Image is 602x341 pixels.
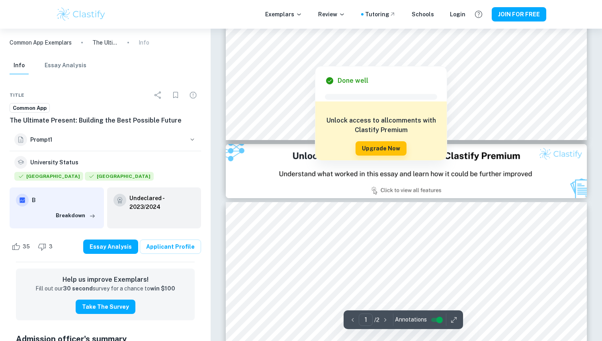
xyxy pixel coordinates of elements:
span: [GEOGRAPHIC_DATA] [14,172,83,181]
div: Share [150,87,166,103]
p: Fill out our survey for a chance to [35,284,175,293]
button: Breakdown [54,210,98,222]
a: Tutoring [365,10,396,19]
button: JOIN FOR FREE [492,7,546,21]
a: Login [450,10,465,19]
button: Essay Analysis [45,57,86,74]
p: Info [139,38,149,47]
div: Dislike [36,240,57,253]
p: The Ultimate Present: Building the Best Possible Future [92,38,118,47]
div: Like [10,240,34,253]
button: Upgrade Now [356,141,407,156]
a: Undeclared - 2023/2024 [129,194,195,211]
img: Clastify logo [56,6,106,22]
a: Common App [10,103,50,113]
strong: 30 second [63,285,93,292]
h6: B [32,196,98,205]
h6: Unlock access to all comments with Clastify Premium [319,116,443,135]
img: Ad [226,144,587,198]
div: Report issue [185,87,201,103]
h6: Help us improve Exemplars! [22,275,188,284]
button: Essay Analysis [83,240,138,254]
button: Info [10,57,29,74]
p: Review [318,10,345,19]
p: Exemplars [265,10,302,19]
button: Take the Survey [76,300,135,314]
h6: The Ultimate Present: Building the Best Possible Future [10,116,201,125]
div: Accepted: Dartmouth College [85,172,154,183]
button: Help and Feedback [472,8,485,21]
strong: win $100 [150,285,175,292]
span: [GEOGRAPHIC_DATA] [85,172,154,181]
button: Prompt1 [10,129,201,151]
p: / 2 [374,316,379,324]
a: Common App Exemplars [10,38,72,47]
h6: University Status [30,158,78,167]
span: Title [10,92,24,99]
div: Accepted: Stanford University [14,172,83,183]
div: Bookmark [168,87,184,103]
span: 35 [18,243,34,251]
h6: Prompt 1 [30,135,185,144]
span: Common App [10,104,49,112]
h6: Done well [338,76,368,86]
a: Schools [412,10,434,19]
a: Applicant Profile [140,240,201,254]
span: 3 [45,243,57,251]
span: Annotations [395,316,427,324]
